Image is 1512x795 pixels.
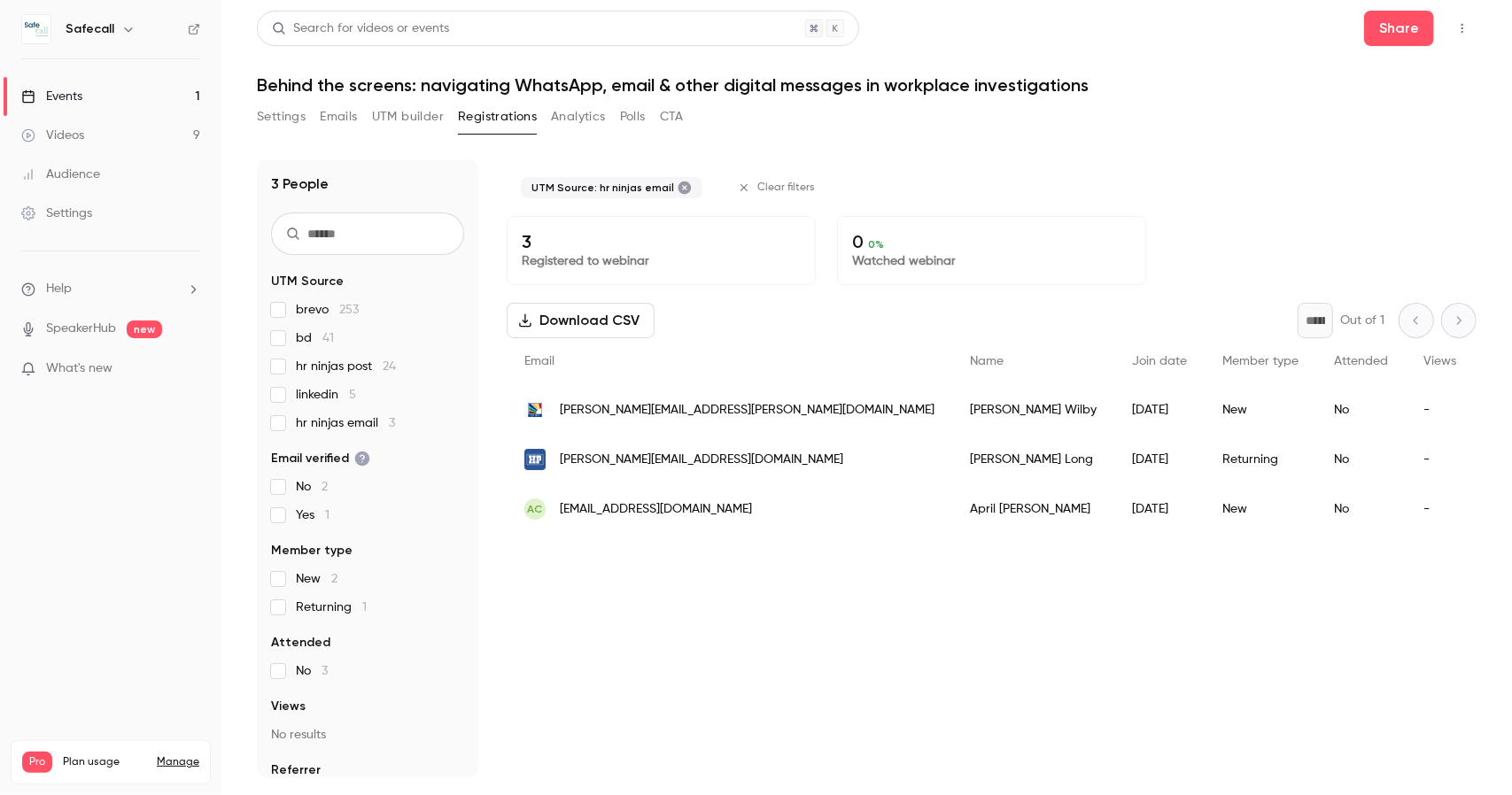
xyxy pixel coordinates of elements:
p: 3 [522,231,801,252]
span: Pro [22,752,52,773]
div: [DATE] [1114,484,1205,534]
span: bd [296,329,334,347]
span: New [296,570,337,588]
span: 2 [322,481,328,493]
h6: Safecall [66,20,114,38]
iframe: Noticeable Trigger [179,361,200,377]
span: Help [46,280,72,298]
span: Referrer [271,761,321,779]
img: kcadeutag.com [524,449,546,470]
div: [DATE] [1114,385,1205,435]
span: UTM Source [271,273,344,290]
div: New [1205,484,1316,534]
li: help-dropdown-opener [21,280,200,298]
span: Email [524,355,554,367]
div: [DATE] [1114,435,1205,484]
span: No [296,662,328,680]
div: Search for videos or events [272,19,449,38]
span: 2 [331,573,337,585]
span: Plan usage [63,755,146,769]
p: Registered to webinar [522,252,801,270]
div: April [PERSON_NAME] [952,484,1114,534]
span: 253 [339,304,359,316]
span: 1 [362,601,367,614]
span: Views [271,698,306,715]
button: Settings [257,103,306,131]
span: 41 [322,332,334,344]
span: hr ninjas email [296,414,395,432]
div: No [1316,484,1406,534]
button: Remove "hr ninjas email" from selected "UTM Source" filter [678,181,692,195]
span: AC [528,501,543,517]
span: Views [1423,355,1456,367]
button: Share [1364,11,1434,46]
span: hr ninjas post [296,358,396,375]
button: Emails [320,103,357,131]
div: - [1406,385,1474,435]
button: Registrations [458,103,537,131]
div: No [1316,385,1406,435]
h1: 3 People [271,174,329,195]
div: - [1406,484,1474,534]
div: No [1316,435,1406,484]
span: 5 [349,389,356,401]
span: What's new [46,359,112,378]
a: SpeakerHub [46,320,116,338]
span: [EMAIL_ADDRESS][DOMAIN_NAME] [560,500,752,519]
div: New [1205,385,1316,435]
p: No results [271,726,464,744]
button: Analytics [551,103,606,131]
p: 0 [852,231,1131,252]
div: Videos [21,127,84,144]
button: CTA [660,103,684,131]
button: Download CSV [507,303,655,338]
span: Clear filters [757,181,815,195]
div: Returning [1205,435,1316,484]
div: Events [21,88,82,105]
span: Email verified [271,450,370,467]
span: Returning [296,598,367,616]
span: 1 [325,509,330,521]
h1: Behind the screens: navigating WhatsApp, email & other digital messages in workplace investigations [257,74,1477,96]
span: new [127,320,162,338]
span: 3 [322,665,328,677]
img: Safecall [22,15,50,43]
button: Clear filters [731,174,826,202]
button: Polls [620,103,646,131]
span: 3 [389,417,395,429]
span: [PERSON_NAME][EMAIL_ADDRESS][DOMAIN_NAME] [560,451,843,469]
span: Yes [296,506,330,524]
span: linkedin [296,386,356,404]
img: bagnalls.co.uk [524,399,546,421]
div: [PERSON_NAME] Wilby [952,385,1114,435]
span: No [296,478,328,496]
span: UTM Source: hr ninjas email [531,181,674,195]
span: brevo [296,301,359,319]
span: [PERSON_NAME][EMAIL_ADDRESS][PERSON_NAME][DOMAIN_NAME] [560,401,934,420]
p: Watched webinar [852,252,1131,270]
span: 0 % [868,238,884,251]
a: Manage [157,755,199,769]
span: Member type [1222,355,1299,367]
span: Name [970,355,1004,367]
span: Join date [1132,355,1187,367]
div: - [1406,435,1474,484]
span: Attended [271,634,330,652]
span: 24 [383,360,396,373]
div: Audience [21,166,100,183]
button: UTM builder [372,103,444,131]
p: Out of 1 [1340,312,1384,329]
div: [PERSON_NAME] Long [952,435,1114,484]
span: Member type [271,542,353,560]
span: Attended [1334,355,1388,367]
div: Settings [21,205,92,222]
